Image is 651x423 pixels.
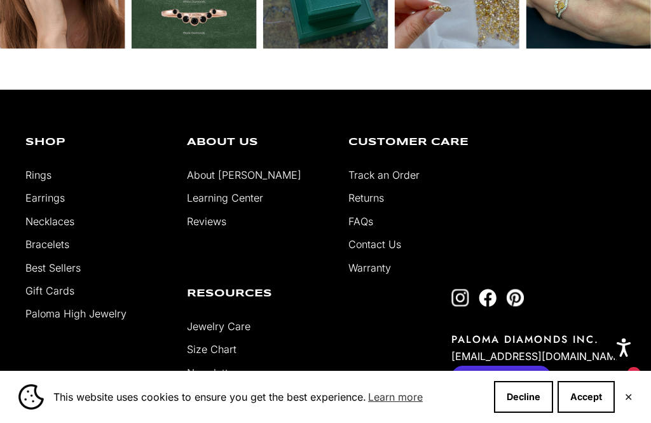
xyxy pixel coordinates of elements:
a: Contact Us [348,238,401,251]
a: Jewelry Care [187,320,250,333]
p: Customer Care [348,137,491,148]
button: Decline [494,381,553,413]
a: Earrings [25,191,65,204]
a: About [PERSON_NAME] [187,169,301,181]
p: PALOMA DIAMONDS INC. [451,332,626,347]
a: Necklaces [25,215,74,228]
a: FAQs [348,215,373,228]
a: Rings [25,169,51,181]
a: Learn more [366,387,425,406]
a: Bracelets [25,238,69,251]
a: Learning Center [187,191,263,204]
a: Paloma High Jewelry [25,307,127,320]
p: [EMAIL_ADDRESS][DOMAIN_NAME] [451,347,626,366]
a: Follow on Facebook [479,289,497,307]
a: Follow on Pinterest [506,289,524,307]
a: Best Sellers [25,261,81,274]
a: Track an Order [348,169,420,181]
img: Cookie banner [18,384,44,410]
a: Newsletter [187,366,238,379]
p: Resources [187,289,329,299]
a: Follow on Instagram [451,289,469,307]
p: Shop [25,137,168,148]
span: This website uses cookies to ensure you get the best experience. [53,387,484,406]
a: Size Chart [187,343,236,356]
button: Close [624,393,633,401]
button: Accept [558,381,615,413]
p: About Us [187,137,329,148]
a: Reviews [187,215,226,228]
a: Warranty [348,261,391,274]
a: Gift Cards [25,284,74,297]
a: Returns [348,191,384,204]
